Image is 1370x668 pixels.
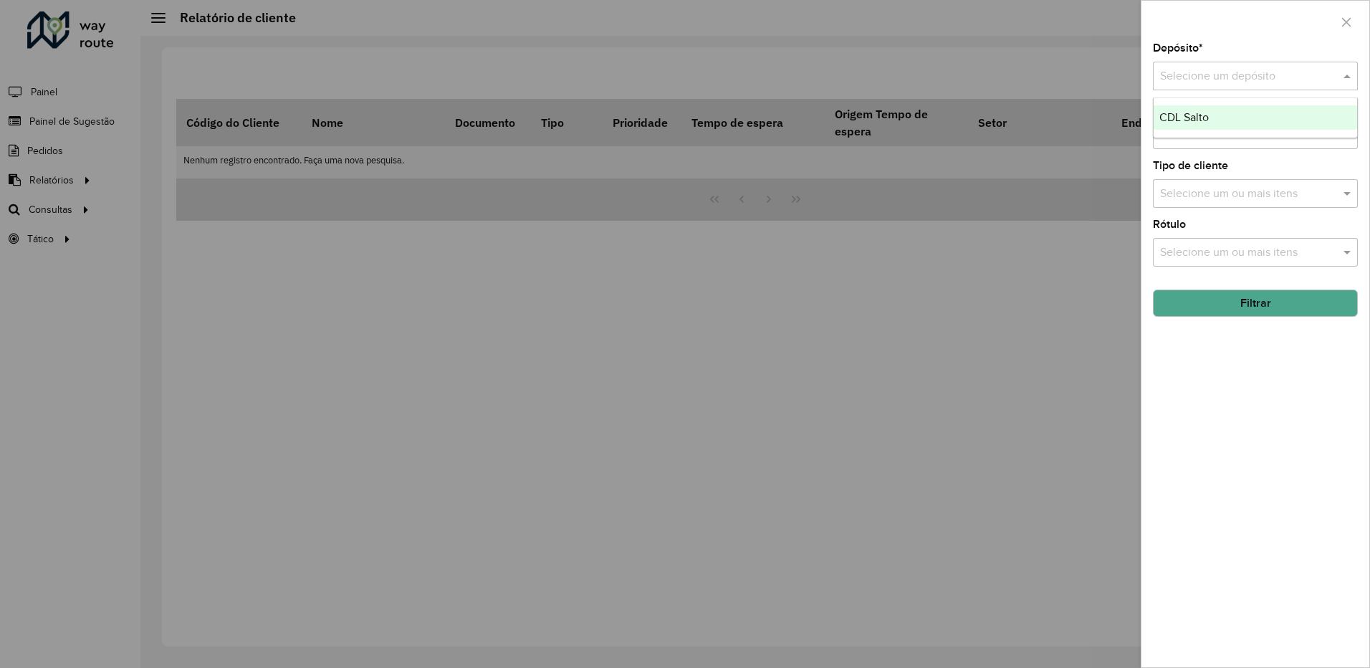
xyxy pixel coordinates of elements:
[1159,111,1209,123] span: CDL Salto
[1153,97,1358,138] ng-dropdown-panel: Options list
[1153,290,1358,317] button: Filtrar
[1153,216,1186,233] label: Rótulo
[1153,157,1228,174] label: Tipo de cliente
[1153,39,1203,57] label: Depósito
